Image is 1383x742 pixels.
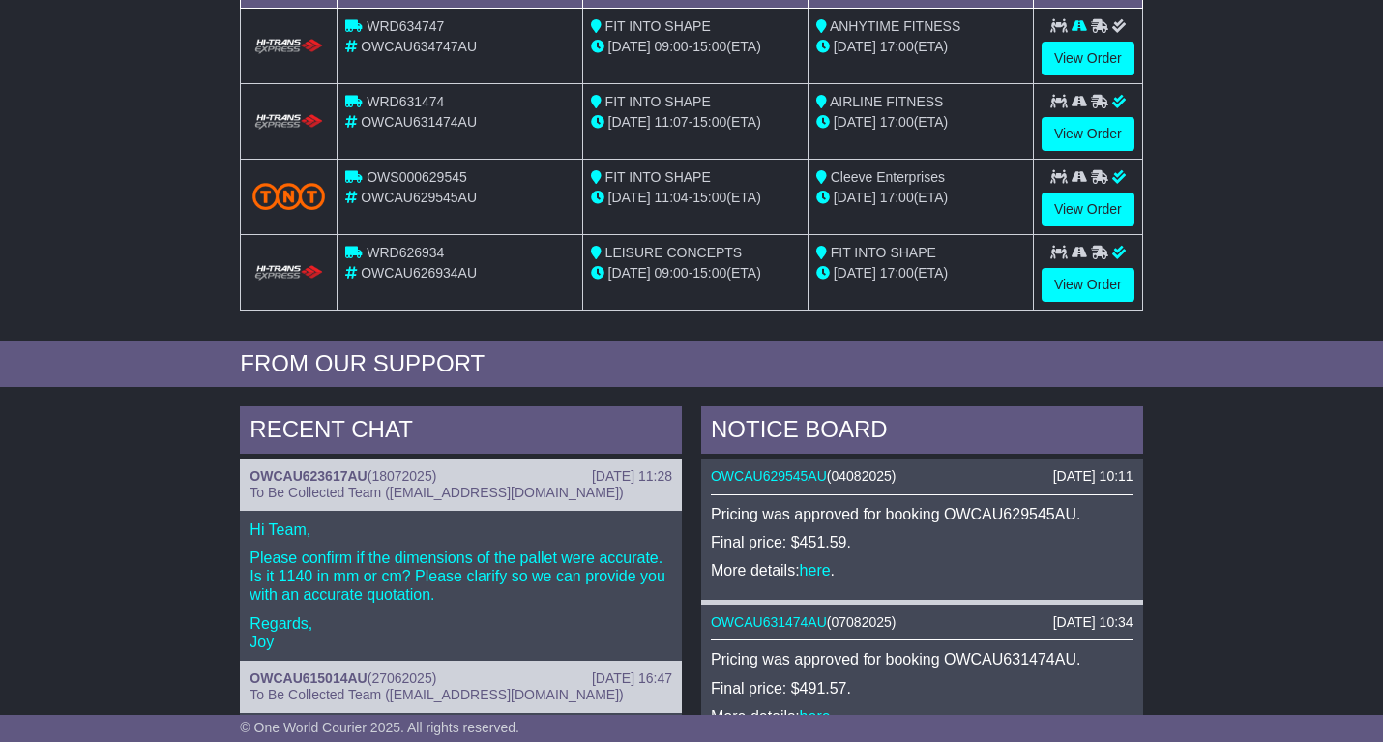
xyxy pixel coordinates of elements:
[608,39,651,54] span: [DATE]
[250,614,672,651] p: Regards, Joy
[252,38,325,56] img: HiTrans.png
[240,720,519,735] span: © One World Courier 2025. All rights reserved.
[800,562,831,579] a: here
[361,265,477,281] span: OWCAU626934AU
[831,245,936,260] span: FIT INTO SHAPE
[834,190,876,205] span: [DATE]
[816,188,1025,208] div: (ETA)
[371,468,431,484] span: 18072025
[800,708,831,725] a: here
[831,468,891,484] span: 04082025
[250,549,672,605] p: Please confirm if the dimensions of the pallet were accurate. Is it 1140 in mm or cm? Please clar...
[1053,468,1133,485] div: [DATE] 10:11
[711,650,1133,668] p: Pricing was approved for booking OWCAU631474AU.
[605,94,711,109] span: FIT INTO SHAPE
[591,37,800,57] div: - (ETA)
[655,114,689,130] span: 11:07
[711,533,1133,551] p: Final price: $451.59.
[831,614,891,630] span: 07082025
[252,264,325,282] img: HiTrans.png
[608,114,651,130] span: [DATE]
[605,18,711,34] span: FIT INTO SHAPE
[250,520,672,539] p: Hi Team,
[367,94,444,109] span: WRD631474
[834,114,876,130] span: [DATE]
[880,265,914,281] span: 17:00
[1042,268,1134,302] a: View Order
[711,614,827,630] a: OWCAU631474AU
[367,169,467,185] span: OWS000629545
[816,263,1025,283] div: (ETA)
[655,39,689,54] span: 09:00
[711,505,1133,523] p: Pricing was approved for booking OWCAU629545AU.
[880,39,914,54] span: 17:00
[240,350,1142,378] div: FROM OUR SUPPORT
[250,670,672,687] div: ( )
[830,18,960,34] span: ANHYTIME FITNESS
[250,468,672,485] div: ( )
[371,670,431,686] span: 27062025
[711,561,1133,579] p: More details: .
[880,190,914,205] span: 17:00
[1042,117,1134,151] a: View Order
[834,265,876,281] span: [DATE]
[711,679,1133,697] p: Final price: $491.57.
[816,112,1025,133] div: (ETA)
[250,687,623,702] span: To Be Collected Team ([EMAIL_ADDRESS][DOMAIN_NAME])
[830,94,943,109] span: AIRLINE FITNESS
[608,265,651,281] span: [DATE]
[250,485,623,500] span: To Be Collected Team ([EMAIL_ADDRESS][DOMAIN_NAME])
[1042,193,1134,226] a: View Order
[692,39,726,54] span: 15:00
[252,113,325,132] img: HiTrans.png
[591,112,800,133] div: - (ETA)
[711,468,827,484] a: OWCAU629545AU
[711,468,1133,485] div: ( )
[592,468,672,485] div: [DATE] 11:28
[692,114,726,130] span: 15:00
[367,245,444,260] span: WRD626934
[692,265,726,281] span: 15:00
[252,183,325,209] img: TNT_Domestic.png
[831,169,945,185] span: Cleeve Enterprises
[711,614,1133,631] div: ( )
[591,263,800,283] div: - (ETA)
[655,190,689,205] span: 11:04
[605,245,743,260] span: LEISURE CONCEPTS
[816,37,1025,57] div: (ETA)
[250,468,367,484] a: OWCAU623617AU
[834,39,876,54] span: [DATE]
[701,406,1143,459] div: NOTICE BOARD
[605,169,711,185] span: FIT INTO SHAPE
[692,190,726,205] span: 15:00
[711,707,1133,726] p: More details: .
[361,39,477,54] span: OWCAU634747AU
[608,190,651,205] span: [DATE]
[1042,42,1134,75] a: View Order
[361,190,477,205] span: OWCAU629545AU
[880,114,914,130] span: 17:00
[361,114,477,130] span: OWCAU631474AU
[240,406,682,459] div: RECENT CHAT
[592,670,672,687] div: [DATE] 16:47
[367,18,444,34] span: WRD634747
[1053,614,1133,631] div: [DATE] 10:34
[655,265,689,281] span: 09:00
[591,188,800,208] div: - (ETA)
[250,670,367,686] a: OWCAU615014AU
